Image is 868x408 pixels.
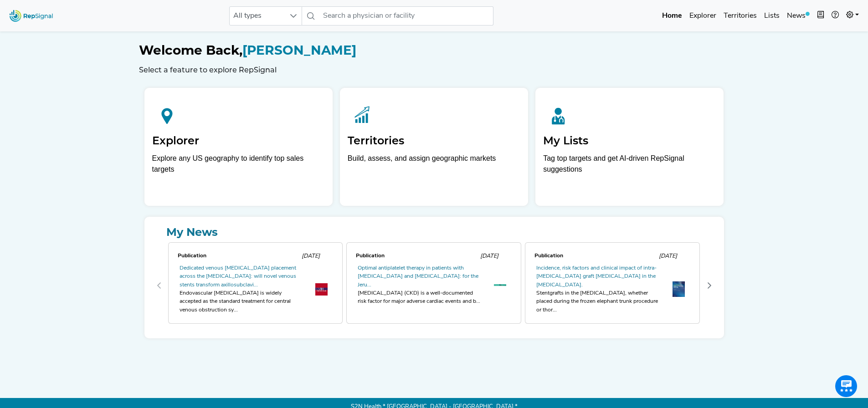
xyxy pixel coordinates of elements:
p: Tag top targets and get AI-driven RepSignal suggestions [543,153,716,180]
div: [MEDICAL_DATA] (CKD) is a well-documented risk factor for major adverse cardiac events and b... [358,289,483,306]
img: th [494,284,506,286]
button: Next Page [702,278,717,293]
span: [DATE] [659,253,677,259]
div: 2 [523,240,702,331]
img: th [673,281,685,297]
span: [DATE] [480,253,498,259]
div: Stentgrafts in the [MEDICAL_DATA], whether placed during the frozen elephant trunk procedure or t... [536,289,661,314]
a: Territories [720,7,760,25]
h2: Territories [348,134,520,148]
a: Optimal antiplatelet therapy in patients with [MEDICAL_DATA] and [MEDICAL_DATA]: for the Jeru... [358,265,478,288]
input: Search a physician or facility [319,6,493,25]
a: Lists [760,7,783,25]
a: My ListsTag top targets and get AI-driven RepSignal suggestions [535,88,724,206]
p: Build, assess, and assign geographic markets [348,153,520,180]
a: News [783,7,813,25]
h2: My Lists [543,134,716,148]
a: My News [152,224,717,240]
div: 1 [344,240,523,331]
span: Publication [178,253,206,259]
h1: [PERSON_NAME] [139,43,729,58]
a: ExplorerExplore any US geography to identify top sales targets [144,88,333,206]
a: TerritoriesBuild, assess, and assign geographic markets [340,88,528,206]
div: 0 [166,240,345,331]
a: Dedicated venous [MEDICAL_DATA] placement across the [MEDICAL_DATA]: will novel venous stents tra... [180,265,296,288]
a: Incidence, risk factors and clinical impact of intra-[MEDICAL_DATA] graft [MEDICAL_DATA] in the [... [536,265,657,288]
a: Home [658,7,686,25]
span: [DATE] [302,253,320,259]
img: th [315,283,328,296]
h6: Select a feature to explore RepSignal [139,66,729,74]
h2: Explorer [152,134,325,148]
span: Publication [356,253,385,259]
div: Endovascular [MEDICAL_DATA] is widely accepted as the standard treatment for central venous obstr... [180,289,304,314]
span: All types [230,7,284,25]
a: Explorer [686,7,720,25]
div: Explore any US geography to identify top sales targets [152,153,325,175]
span: Publication [534,253,563,259]
button: Intel Book [813,7,828,25]
span: Welcome Back, [139,42,242,58]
